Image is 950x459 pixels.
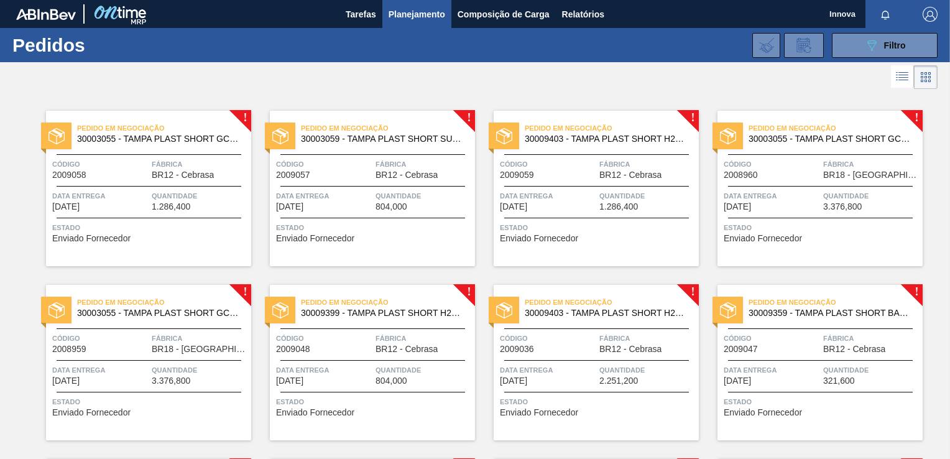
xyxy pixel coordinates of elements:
[914,65,938,89] div: Visão em Cards
[376,190,472,202] span: Quantidade
[749,134,913,144] span: 30003055 - TAMPA PLAST SHORT GCA S/ LINER
[823,332,920,345] span: Fábrica
[376,364,472,376] span: Quantidade
[27,111,251,266] a: !estadoPedido em Negociação30003055 - TAMPA PLAST SHORT GCA S/ LINERCódigo2009058FábricaBR12 - Ce...
[52,170,86,180] span: 2009058
[77,308,241,318] span: 30003055 - TAMPA PLAST SHORT GCA S/ LINER
[724,234,802,243] span: Enviado Fornecedor
[891,65,914,89] div: Visão em Lista
[724,202,751,211] span: 22/09/2025
[823,158,920,170] span: Fábrica
[500,190,596,202] span: Data entrega
[152,170,214,180] span: BR12 - Cebrasa
[749,308,913,318] span: 30009359 - TAMPA PLAST SHORT BARE S/ LINER
[52,396,248,408] span: Status
[823,170,920,180] span: BR18 - Pernambuco
[525,296,699,308] span: Pedido em Negociação
[599,376,638,386] span: 2.251,200
[52,190,149,202] span: Data entrega
[16,9,76,20] img: TNhmsLtSVTkK8tSr43FrP2fwEKptu5GPRR3wAAAABJRU5ErkJggg==
[599,345,662,354] span: BR12 - Cebrasa
[724,408,802,417] span: Enviado Fornecedor
[376,332,472,345] span: Fábrica
[389,7,445,22] span: Planejamento
[152,376,190,386] span: 3.376,800
[376,345,438,354] span: BR12 - Cebrasa
[276,190,372,202] span: Data entrega
[52,234,131,243] span: Enviado Fornecedor
[500,202,527,211] span: 16/09/2025
[376,158,472,170] span: Fábrica
[52,376,80,386] span: 26/09/2025
[500,408,578,417] span: Enviado Fornecedor
[376,202,407,211] span: 804,000
[276,396,472,408] span: Status
[724,158,820,170] span: Código
[52,202,80,211] span: 16/09/2025
[52,408,131,417] span: Enviado Fornecedor
[458,7,550,22] span: Composição de Carga
[865,6,905,23] button: Notificações
[500,364,596,376] span: Data entrega
[500,170,534,180] span: 2009059
[376,376,407,386] span: 804,000
[276,408,354,417] span: Enviado Fornecedor
[152,190,248,202] span: Quantidade
[301,308,465,318] span: 30009399 - TAMPA PLAST SHORT H2OH LIMAO S/ LINER
[276,170,310,180] span: 2009057
[251,285,475,440] a: !estadoPedido em Negociação30009399 - TAMPA PLAST SHORT H2OH LIMAO S/ LINERCódigo2009048FábricaBR...
[599,158,696,170] span: Fábrica
[276,202,303,211] span: 16/09/2025
[823,345,885,354] span: BR12 - Cebrasa
[52,158,149,170] span: Código
[525,122,699,134] span: Pedido em Negociação
[251,111,475,266] a: !estadoPedido em Negociação30003059 - TAMPA PLAST SHORT SUKITA S/ LINERCódigo2009057FábricaBR12 -...
[720,128,736,144] img: estado
[152,202,190,211] span: 1.286,400
[599,170,662,180] span: BR12 - Cebrasa
[272,302,288,318] img: estado
[724,221,920,234] span: Status
[562,7,604,22] span: Relatórios
[599,364,696,376] span: Quantidade
[12,38,191,52] h1: Pedidos
[52,345,86,354] span: 2008959
[276,234,354,243] span: Enviado Fornecedor
[272,128,288,144] img: estado
[823,190,920,202] span: Quantidade
[525,134,689,144] span: 30009403 - TAMPA PLAST SHORT H2OH LIMONETO S/ LINER
[346,7,376,22] span: Tarefas
[52,221,248,234] span: Status
[599,202,638,211] span: 1.286,400
[823,202,862,211] span: 3.376,800
[77,122,251,134] span: Pedido em Negociação
[884,40,906,50] span: Filtro
[724,332,820,345] span: Código
[923,7,938,22] img: Logout
[77,296,251,308] span: Pedido em Negociação
[749,296,923,308] span: Pedido em Negociação
[823,376,855,386] span: 321,600
[500,396,696,408] span: Status
[724,190,820,202] span: Data entrega
[496,302,512,318] img: estado
[699,285,923,440] a: !estadoPedido em Negociação30009359 - TAMPA PLAST SHORT BARE S/ LINERCódigo2009047FábricaBR12 - C...
[376,170,438,180] span: BR12 - Cebrasa
[832,33,938,58] button: Filtro
[500,376,527,386] span: 02/10/2025
[749,122,923,134] span: Pedido em Negociação
[77,134,241,144] span: 30003055 - TAMPA PLAST SHORT GCA S/ LINER
[724,376,751,386] span: 02/10/2025
[500,221,696,234] span: Status
[496,128,512,144] img: estado
[500,332,596,345] span: Código
[152,332,248,345] span: Fábrica
[276,376,303,386] span: 02/10/2025
[500,345,534,354] span: 2009036
[475,111,699,266] a: !estadoPedido em Negociação30009403 - TAMPA PLAST SHORT H2OH LIMONETO S/ LINERCódigo2009059Fábric...
[276,221,472,234] span: Status
[724,345,758,354] span: 2009047
[301,296,475,308] span: Pedido em Negociação
[48,302,65,318] img: estado
[276,364,372,376] span: Data entrega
